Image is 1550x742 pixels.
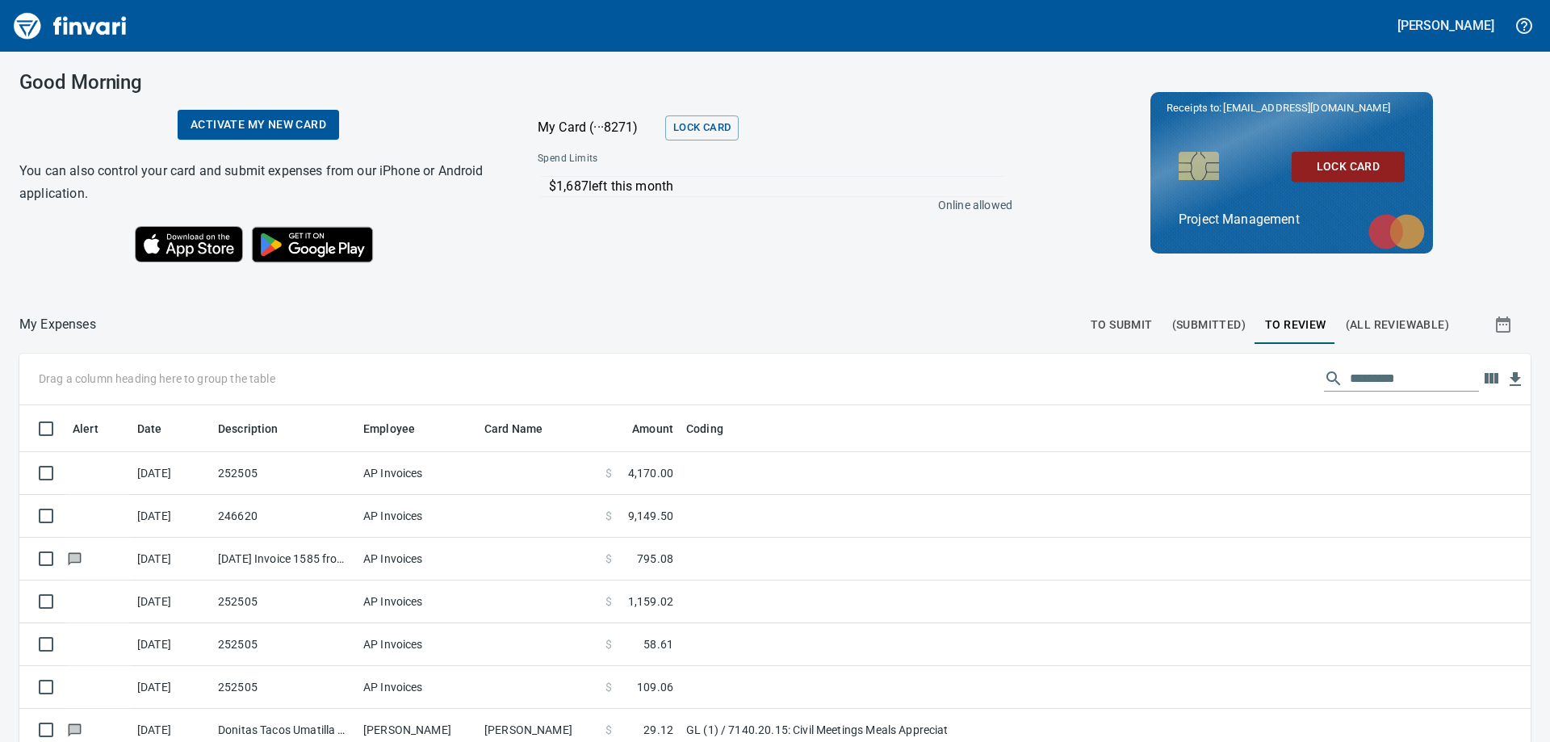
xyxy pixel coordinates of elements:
[1179,210,1405,229] p: Project Management
[131,495,212,538] td: [DATE]
[1479,305,1531,344] button: Show transactions within a particular date range
[538,151,803,167] span: Spend Limits
[66,553,83,564] span: Has messages
[363,419,436,438] span: Employee
[131,538,212,581] td: [DATE]
[605,593,612,610] span: $
[131,581,212,623] td: [DATE]
[131,666,212,709] td: [DATE]
[643,636,673,652] span: 58.61
[484,419,563,438] span: Card Name
[131,452,212,495] td: [DATE]
[137,419,162,438] span: Date
[357,495,478,538] td: AP Invoices
[218,419,279,438] span: Description
[357,623,478,666] td: AP Invoices
[218,419,300,438] span: Description
[611,419,673,438] span: Amount
[357,452,478,495] td: AP Invoices
[484,419,542,438] span: Card Name
[605,636,612,652] span: $
[1167,100,1417,116] p: Receipts to:
[1221,100,1391,115] span: [EMAIL_ADDRESS][DOMAIN_NAME]
[131,623,212,666] td: [DATE]
[673,119,731,137] span: Lock Card
[1479,367,1503,391] button: Choose columns to display
[363,419,415,438] span: Employee
[357,666,478,709] td: AP Invoices
[212,452,357,495] td: 252505
[73,419,98,438] span: Alert
[1292,152,1405,182] button: Lock Card
[212,623,357,666] td: 252505
[637,551,673,567] span: 795.08
[1393,13,1498,38] button: [PERSON_NAME]
[178,110,339,140] a: Activate my new card
[628,465,673,481] span: 4,170.00
[628,508,673,524] span: 9,149.50
[605,465,612,481] span: $
[135,226,243,262] img: Download on the App Store
[19,315,96,334] nav: breadcrumb
[1503,367,1527,392] button: Download Table
[73,419,119,438] span: Alert
[212,495,357,538] td: 246620
[628,593,673,610] span: 1,159.02
[686,419,723,438] span: Coding
[1397,17,1494,34] h5: [PERSON_NAME]
[66,724,83,735] span: Has messages
[1346,315,1449,335] span: (All Reviewable)
[632,419,673,438] span: Amount
[19,315,96,334] p: My Expenses
[605,679,612,695] span: $
[549,177,1004,196] p: $1,687 left this month
[137,419,183,438] span: Date
[1360,206,1433,258] img: mastercard.svg
[212,666,357,709] td: 252505
[19,160,497,205] h6: You can also control your card and submit expenses from our iPhone or Android application.
[637,679,673,695] span: 109.06
[643,722,673,738] span: 29.12
[605,551,612,567] span: $
[1265,315,1326,335] span: To Review
[525,197,1012,213] p: Online allowed
[605,722,612,738] span: $
[191,115,326,135] span: Activate my new card
[686,419,744,438] span: Coding
[1305,157,1392,177] span: Lock Card
[39,371,275,387] p: Drag a column heading here to group the table
[212,538,357,581] td: [DATE] Invoice 1585 from [PERSON_NAME] Welding and Fabrication LLC (1-29609)
[357,581,478,623] td: AP Invoices
[212,581,357,623] td: 252505
[605,508,612,524] span: $
[357,538,478,581] td: AP Invoices
[19,71,497,94] h3: Good Morning
[1172,315,1246,335] span: (Submitted)
[243,218,382,271] img: Get it on Google Play
[1091,315,1153,335] span: To Submit
[665,115,739,140] button: Lock Card
[10,6,131,45] img: Finvari
[538,118,659,137] p: My Card (···8271)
